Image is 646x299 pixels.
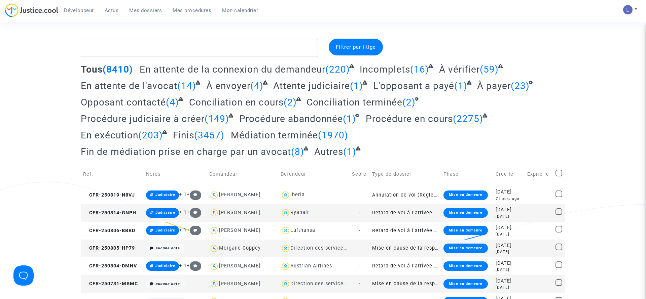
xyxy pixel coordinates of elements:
[140,64,325,75] span: En attente de la connexion du demandeur
[81,146,291,157] span: Fin de médiation prise en charge par un avocat
[194,130,224,141] span: (3457)
[443,208,488,217] div: Mise en demeure
[187,227,201,233] span: +
[290,281,477,287] div: Direction des services judiciaires du Ministère de la Justice - Bureau FIP4
[64,7,94,13] span: Développeur
[439,64,480,75] span: À vérifier
[370,222,441,240] td: Retard de vol à l'arrivée (Règlement CE n°261/2004)
[454,80,467,91] span: (1)
[359,263,360,269] span: -
[290,227,315,233] div: Lufthansa
[207,162,278,186] td: Demandeur
[290,210,309,215] div: Ryanair
[281,244,290,253] img: icon-user.svg
[250,80,263,91] span: (4)
[81,130,138,141] span: En exécution
[273,80,350,91] span: Attente judiciaire
[179,209,187,215] span: + 1
[350,162,370,186] td: Score
[173,7,211,13] span: Mes procédures
[177,80,196,91] span: (14)
[155,193,175,197] span: Judiciaire
[209,190,219,200] img: icon-user.svg
[623,5,633,14] img: AATXAJzI13CaqkJmx-MOQUbNyDE09GJ9dorwRvFSQZdH=s96-c
[307,97,402,108] span: Conciliation terminée
[370,204,441,222] td: Retard de vol à l'arrivée (Règlement CE n°261/2004)
[187,263,201,268] span: +
[278,162,350,186] td: Defendeur
[496,260,523,267] div: [DATE]
[366,113,453,124] span: Procédure en cours
[325,64,350,75] span: (220)
[343,146,356,157] span: (1)
[359,281,360,287] span: -
[173,130,194,141] span: Finis
[81,80,177,91] span: En attente de l'avocat
[205,113,229,124] span: (149)
[410,64,429,75] span: (16)
[239,113,343,124] span: Procédure abandonnée
[83,245,135,251] span: CFR-250805-HP79
[443,279,488,289] div: Mise en demeure
[13,265,34,286] iframe: Help Scout Beacon - Open
[443,226,488,235] div: Mise en demeure
[219,245,261,251] div: Morgane Coppey
[155,228,175,232] span: Judiciaire
[83,228,135,233] span: CFR-250806-BBBD
[105,7,119,13] span: Actus
[496,206,523,214] div: [DATE]
[219,263,260,269] div: [PERSON_NAME]
[360,64,410,75] span: Incomplets
[359,192,360,198] span: -
[281,226,290,236] img: icon-user.svg
[81,113,205,124] span: Procédure judiciaire à créer
[103,64,133,75] span: (8410)
[370,186,441,204] td: Annulation de vol (Règlement CE n°261/2004)
[217,5,263,15] a: Mon calendrier
[81,64,103,75] span: Tous
[155,210,175,215] span: Judiciaire
[281,190,290,200] img: icon-user.svg
[281,208,290,218] img: icon-user.svg
[443,261,488,271] div: Mise en demeure
[370,257,441,275] td: Retard de vol à l'arrivée (Règlement CE n°261/2004)
[281,279,290,289] img: icon-user.svg
[496,231,523,237] div: [DATE]
[291,146,304,157] span: (8)
[496,267,523,272] div: [DATE]
[83,210,136,216] span: CFR-250814-GNPH
[83,263,137,269] span: CFR-250804-DMNV
[496,277,523,285] div: [DATE]
[496,249,523,255] div: [DATE]
[81,97,166,108] span: Opposant contacté
[209,244,219,253] img: icon-user.svg
[209,226,219,236] img: icon-user.svg
[179,227,187,233] span: + 1
[166,97,179,108] span: (4)
[5,3,59,17] img: jc-logo.svg
[496,242,523,249] div: [DATE]
[359,210,360,216] span: -
[402,97,416,108] span: (2)
[129,7,162,13] span: Mes dossiers
[59,5,99,15] a: Développeur
[209,279,219,289] img: icon-user.svg
[231,130,318,141] span: Médiation terminée
[453,113,483,124] span: (2275)
[83,192,135,198] span: CFR-250819-N8VJ
[219,227,260,233] div: [PERSON_NAME]
[496,188,523,196] div: [DATE]
[496,196,523,202] div: 7 hours ago
[370,162,441,186] td: Type de dossier
[179,263,187,268] span: + 1
[83,281,138,287] span: CFR-250731-MBMC
[441,162,493,186] td: Phase
[144,162,207,186] td: Notes
[209,208,219,218] img: icon-user.svg
[370,275,441,293] td: Mise en cause de la responsabilité de l'Etat pour lenteur excessive de la Justice (sans requête)
[496,224,523,231] div: [DATE]
[359,228,360,233] span: -
[219,281,260,287] div: [PERSON_NAME]
[167,5,217,15] a: Mes procédures
[373,80,454,91] span: L'opposant a payé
